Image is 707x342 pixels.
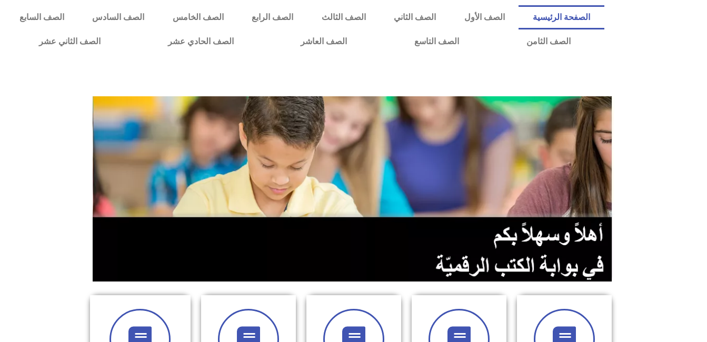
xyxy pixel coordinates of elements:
[519,5,604,29] a: الصفحة الرئيسية
[450,5,519,29] a: الصف الأول
[307,5,380,29] a: الصف الثالث
[158,5,237,29] a: الصف الخامس
[381,29,493,54] a: الصف التاسع
[5,5,78,29] a: الصف السابع
[380,5,450,29] a: الصف الثاني
[5,29,134,54] a: الصف الثاني عشر
[267,29,381,54] a: الصف العاشر
[237,5,307,29] a: الصف الرابع
[78,5,158,29] a: الصف السادس
[134,29,267,54] a: الصف الحادي عشر
[493,29,604,54] a: الصف الثامن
